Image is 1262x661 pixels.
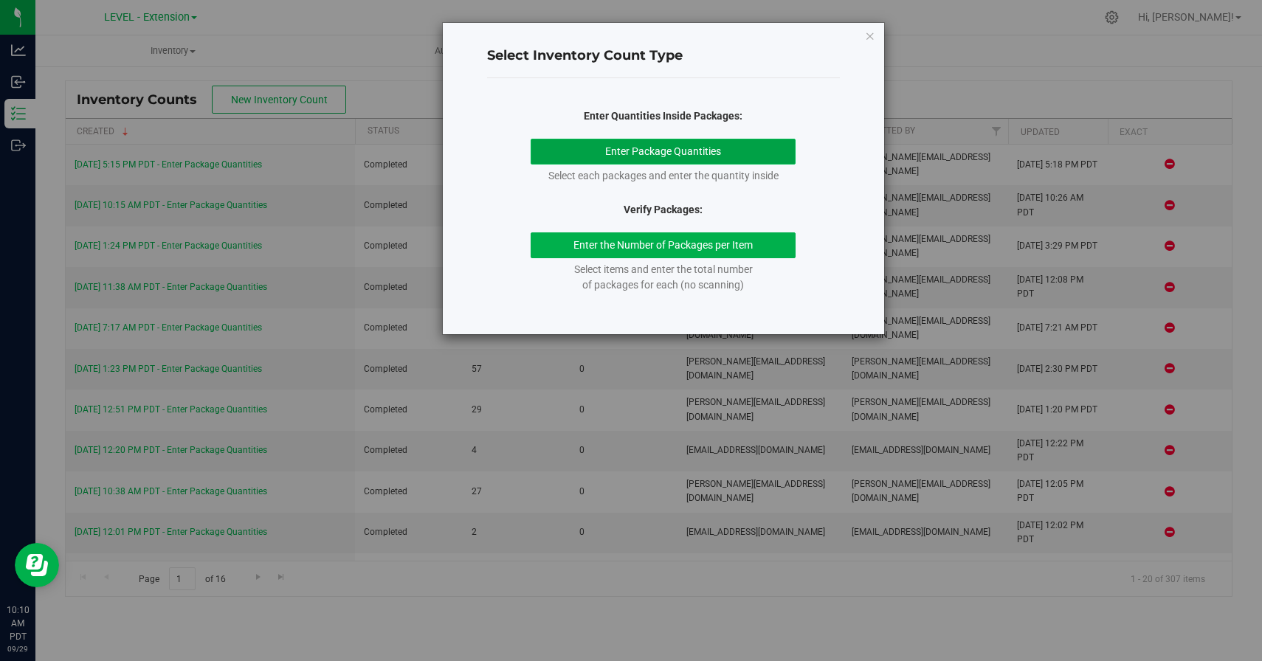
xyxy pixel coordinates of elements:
[574,263,753,291] span: Select items and enter the total number of packages for each (no scanning)
[584,110,742,122] span: Enter Quantities Inside Packages:
[548,170,779,181] span: Select each packages and enter the quantity inside
[531,232,796,258] button: Enter the Number of Packages per Item
[487,46,840,66] h4: Select Inventory Count Type
[15,543,59,587] iframe: Resource center
[624,204,703,215] span: Verify Packages:
[531,139,796,165] button: Enter Package Quantities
